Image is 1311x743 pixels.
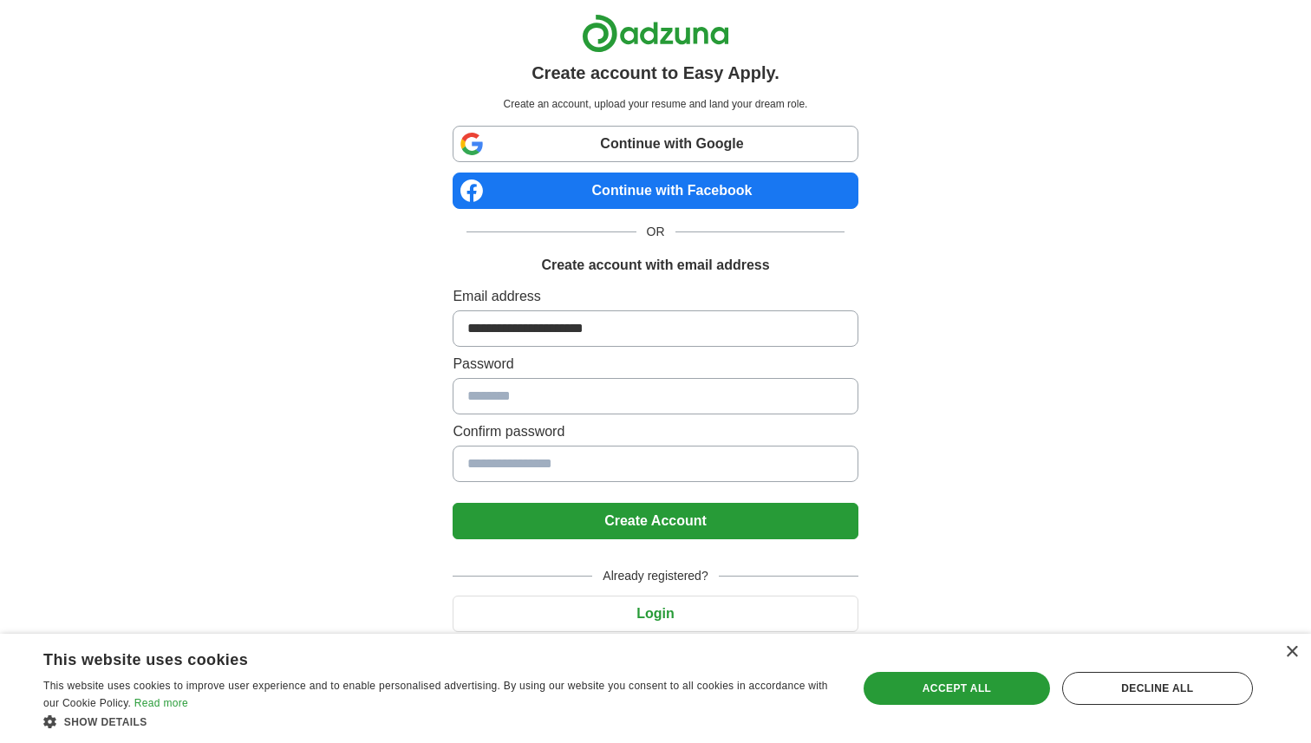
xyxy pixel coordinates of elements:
[453,503,858,539] button: Create Account
[636,223,675,241] span: OR
[453,286,858,307] label: Email address
[1285,646,1298,659] div: Close
[456,96,854,112] p: Create an account, upload your resume and land your dream role.
[453,354,858,375] label: Password
[453,596,858,632] button: Login
[541,255,769,276] h1: Create account with email address
[532,60,779,86] h1: Create account to Easy Apply.
[582,14,729,53] img: Adzuna logo
[43,644,790,670] div: This website uses cookies
[453,126,858,162] a: Continue with Google
[1062,672,1253,705] div: Decline all
[453,173,858,209] a: Continue with Facebook
[453,606,858,621] a: Login
[864,672,1049,705] div: Accept all
[134,697,188,709] a: Read more, opens a new window
[592,567,718,585] span: Already registered?
[64,716,147,728] span: Show details
[453,421,858,442] label: Confirm password
[43,713,833,730] div: Show details
[43,680,828,709] span: This website uses cookies to improve user experience and to enable personalised advertising. By u...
